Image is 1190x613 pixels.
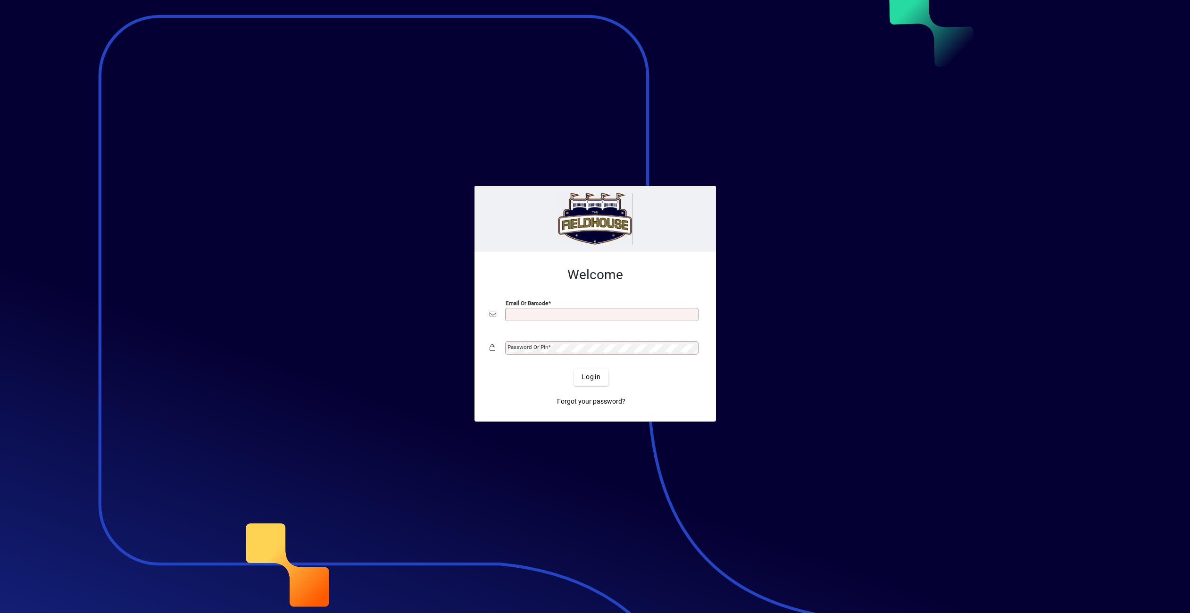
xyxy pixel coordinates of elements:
a: Forgot your password? [553,393,629,410]
mat-label: Email or Barcode [506,299,548,306]
mat-label: Password or Pin [508,344,548,350]
button: Login [574,369,608,386]
span: Login [582,372,601,382]
h2: Welcome [490,267,701,283]
span: Forgot your password? [557,397,625,406]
